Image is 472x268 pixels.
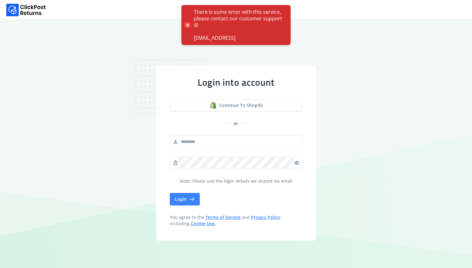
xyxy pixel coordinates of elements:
[219,102,263,109] span: Continue to shopify
[294,159,299,167] span: visibility
[170,178,302,184] p: Note: Please use the login details we shared via email
[209,102,217,109] img: shopify logo
[170,99,302,112] a: shopify logoContinue to shopify
[189,195,195,204] span: east
[191,220,216,226] a: Cookie Use.
[173,137,178,146] span: person
[170,77,302,88] div: Login into account
[205,214,242,220] a: Terms of Service
[170,120,302,127] div: or
[6,4,46,16] img: Logo
[170,214,302,227] span: You agree to the and , including
[170,193,200,205] button: Login east
[251,214,280,220] a: Privacy Policy
[170,99,302,112] button: Continue to shopify
[194,9,284,41] div: There is some error with this service, please contact our customer support @ [EMAIL_ADDRESS]
[173,159,178,167] span: lock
